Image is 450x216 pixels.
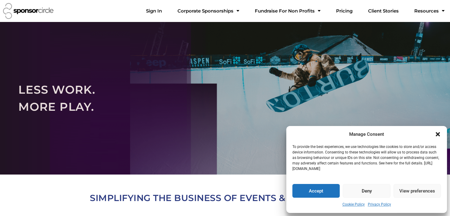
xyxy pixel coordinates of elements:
[18,81,432,115] h2: LESS WORK. MORE PLAY.
[393,184,441,198] button: View preferences
[141,5,167,17] a: Sign In
[342,201,365,208] a: Cookie Policy
[250,5,325,17] a: Fundraise For Non ProfitsMenu Toggle
[349,131,384,138] div: Manage Consent
[173,5,244,17] a: Corporate SponsorshipsMenu Toggle
[331,5,357,17] a: Pricing
[54,190,396,205] h2: SIMPLIFYING THE BUSINESS OF EVENTS & SPORTS TEAMS
[435,131,441,137] div: Close dialogue
[141,5,449,17] nav: Menu
[3,3,53,19] img: Sponsor Circle logo
[292,184,340,198] button: Accept
[368,201,391,208] a: Privacy Policy
[363,5,404,17] a: Client Stories
[343,184,390,198] button: Deny
[292,144,440,171] p: To provide the best experiences, we use technologies like cookies to store and/or access device i...
[409,5,449,17] a: Resources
